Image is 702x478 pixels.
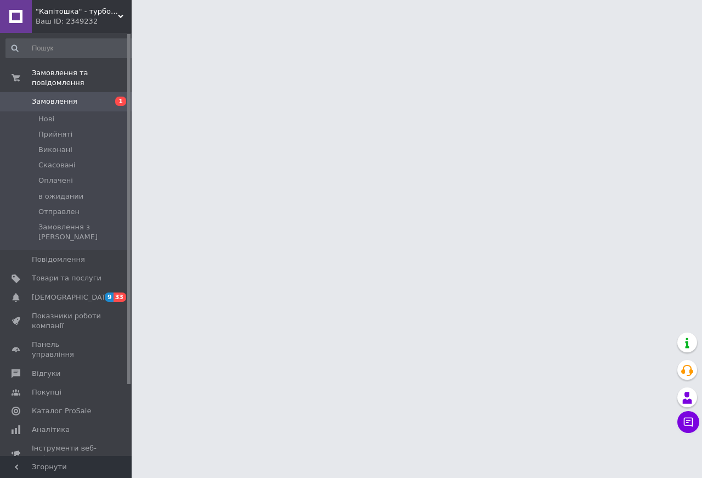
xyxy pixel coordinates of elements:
[32,425,70,435] span: Аналітика
[105,293,114,302] span: 9
[5,38,135,58] input: Пошук
[115,97,126,106] span: 1
[38,130,72,139] span: Прийняті
[38,160,76,170] span: Скасовані
[32,369,60,379] span: Відгуки
[36,7,118,16] span: "Капітошка" - турбота про близьких у кожній домівці!
[38,176,73,185] span: Оплачені
[32,443,101,463] span: Інструменти веб-майстра та SEO
[32,340,101,359] span: Панель управління
[38,192,83,201] span: в ожидании
[32,273,101,283] span: Товари та послуги
[32,387,61,397] span: Покупці
[32,311,101,331] span: Показники роботи компанії
[38,114,54,124] span: Нові
[36,16,132,26] div: Ваш ID: 2349232
[32,68,132,88] span: Замовлення та повідомлення
[38,145,72,155] span: Виконані
[32,255,85,265] span: Повідомлення
[114,293,126,302] span: 33
[32,97,77,106] span: Замовлення
[38,222,134,242] span: Замовлення з [PERSON_NAME]
[677,411,699,433] button: Чат з покупцем
[32,293,113,302] span: [DEMOGRAPHIC_DATA]
[38,207,80,217] span: Отправлен
[32,406,91,416] span: Каталог ProSale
